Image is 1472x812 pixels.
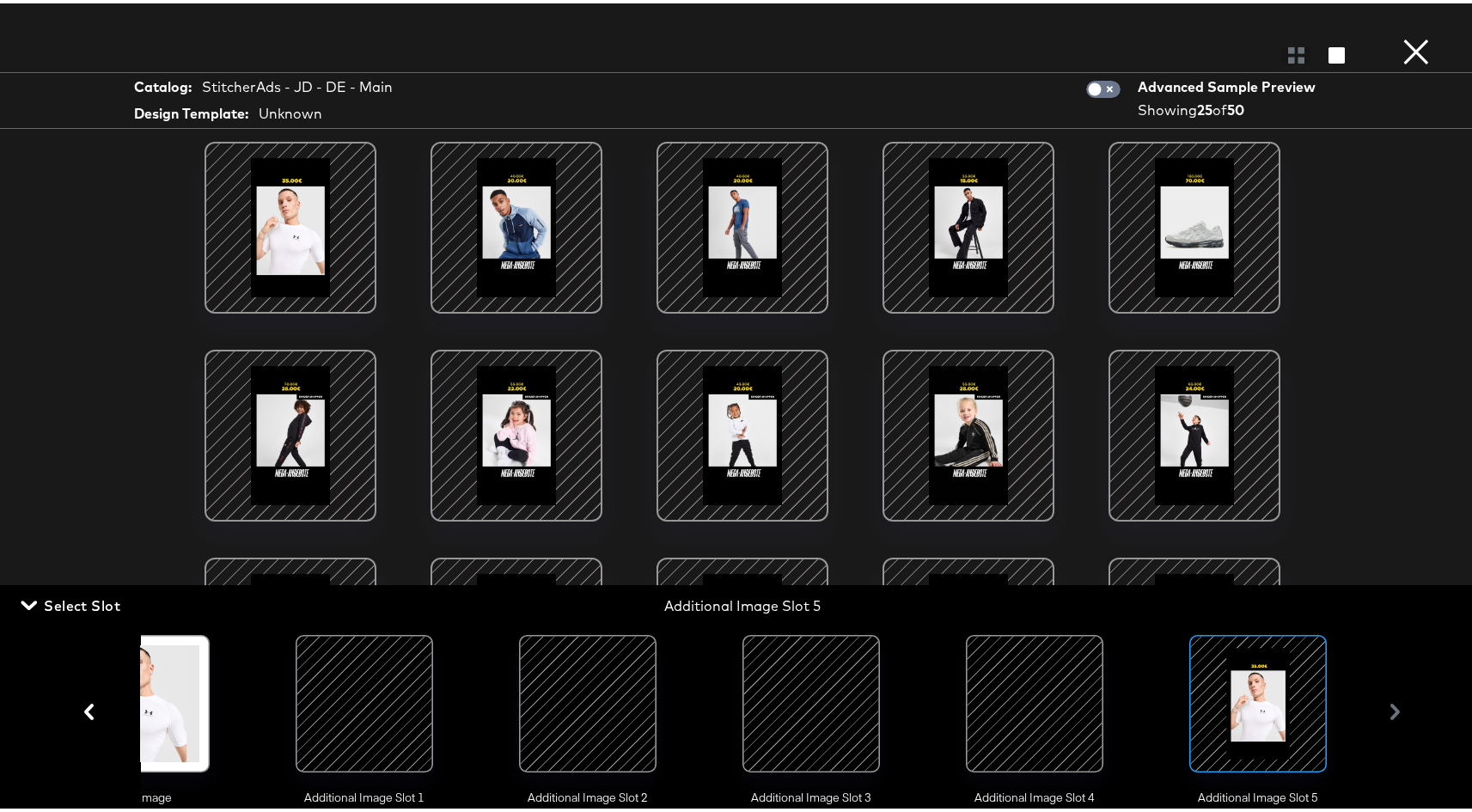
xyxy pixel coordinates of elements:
[55,786,227,803] span: Main Image
[1172,786,1344,803] span: Additional Image Slot 5
[502,786,674,803] span: Additional Image Slot 2
[278,786,450,803] span: Additional Image Slot 1
[949,786,1121,803] span: Additional Image Slot 4
[1138,97,1322,117] div: Showing of
[1197,98,1212,115] strong: 25
[505,593,980,613] div: Additional Image Slot 5
[24,590,120,614] span: Select Slot
[202,74,393,94] div: StitcherAds - JD - DE - Main
[1138,74,1322,94] div: Advanced Sample Preview
[17,590,127,614] button: Select Slot
[134,101,248,120] strong: Design Template:
[134,74,192,94] strong: Catalog:
[259,101,322,120] div: Unknown
[1227,98,1244,115] strong: 50
[725,786,897,803] span: Additional Image Slot 3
